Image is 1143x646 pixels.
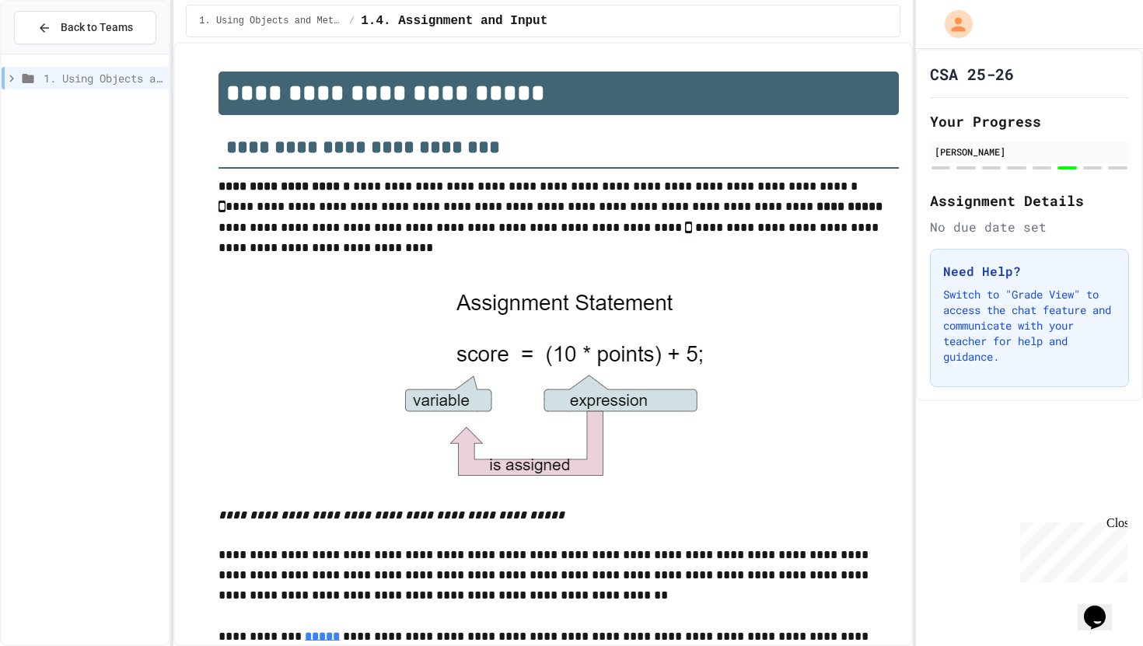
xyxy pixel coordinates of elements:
h2: Your Progress [930,110,1129,132]
h1: CSA 25-26 [930,63,1014,85]
span: 1. Using Objects and Methods [44,70,163,86]
p: Switch to "Grade View" to access the chat feature and communicate with your teacher for help and ... [943,287,1116,365]
div: Chat with us now!Close [6,6,107,99]
span: Back to Teams [61,19,133,36]
span: 1.4. Assignment and Input [361,12,547,30]
h2: Assignment Details [930,190,1129,211]
iframe: chat widget [1014,516,1127,582]
h3: Need Help? [943,262,1116,281]
iframe: chat widget [1078,584,1127,630]
div: My Account [928,6,977,42]
div: No due date set [930,218,1129,236]
span: 1. Using Objects and Methods [199,15,343,27]
div: [PERSON_NAME] [935,145,1124,159]
span: / [349,15,355,27]
button: Back to Teams [14,11,156,44]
